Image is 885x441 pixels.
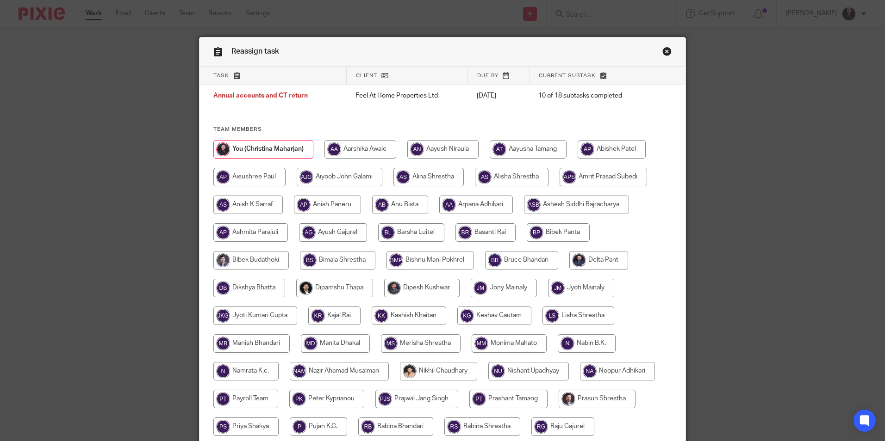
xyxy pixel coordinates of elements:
[529,85,652,107] td: 10 of 18 subtasks completed
[213,126,672,133] h4: Team members
[355,91,458,100] p: Feel At Home Properties Ltd
[213,93,308,99] span: Annual accounts and CT return
[231,48,279,55] span: Reassign task
[477,73,499,78] span: Due by
[213,73,229,78] span: Task
[539,73,596,78] span: Current subtask
[356,73,377,78] span: Client
[477,91,520,100] p: [DATE]
[662,47,672,59] a: Close this dialog window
